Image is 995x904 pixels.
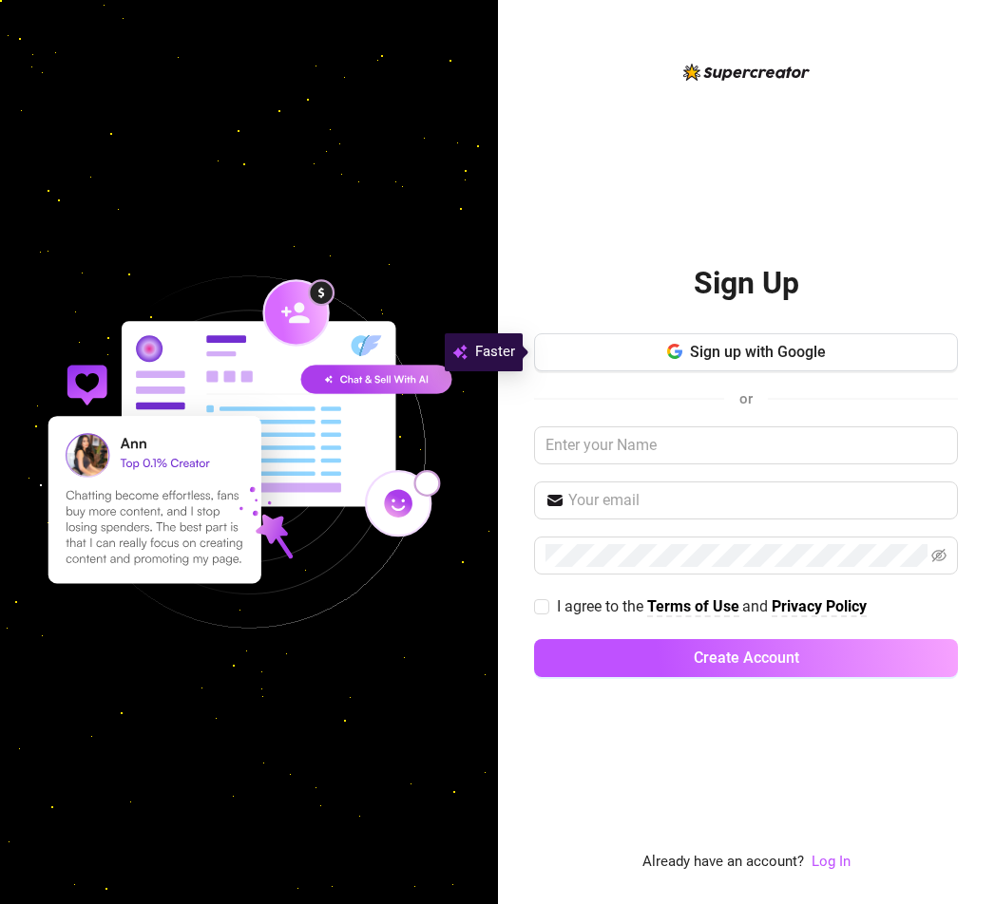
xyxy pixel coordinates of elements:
img: logo-BBDzfeDw.svg [683,64,810,81]
span: and [742,597,772,615]
span: eye-invisible [931,548,947,563]
span: or [739,390,753,407]
span: Sign up with Google [690,343,826,361]
button: Sign up with Google [534,333,958,371]
a: Terms of Use [647,597,739,617]
a: Log In [812,853,851,870]
button: Create Account [534,639,958,677]
a: Privacy Policy [772,597,867,617]
strong: Privacy Policy [772,597,867,615]
img: svg%3e [452,341,468,364]
h2: Sign Up [694,264,799,303]
input: Enter your Name [534,426,958,464]
span: Already have an account? [642,851,804,874]
strong: Terms of Use [647,597,739,615]
span: Create Account [694,649,799,667]
span: I agree to the [557,597,647,615]
span: Faster [475,341,515,364]
input: Your email [568,489,947,512]
a: Log In [812,851,851,874]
